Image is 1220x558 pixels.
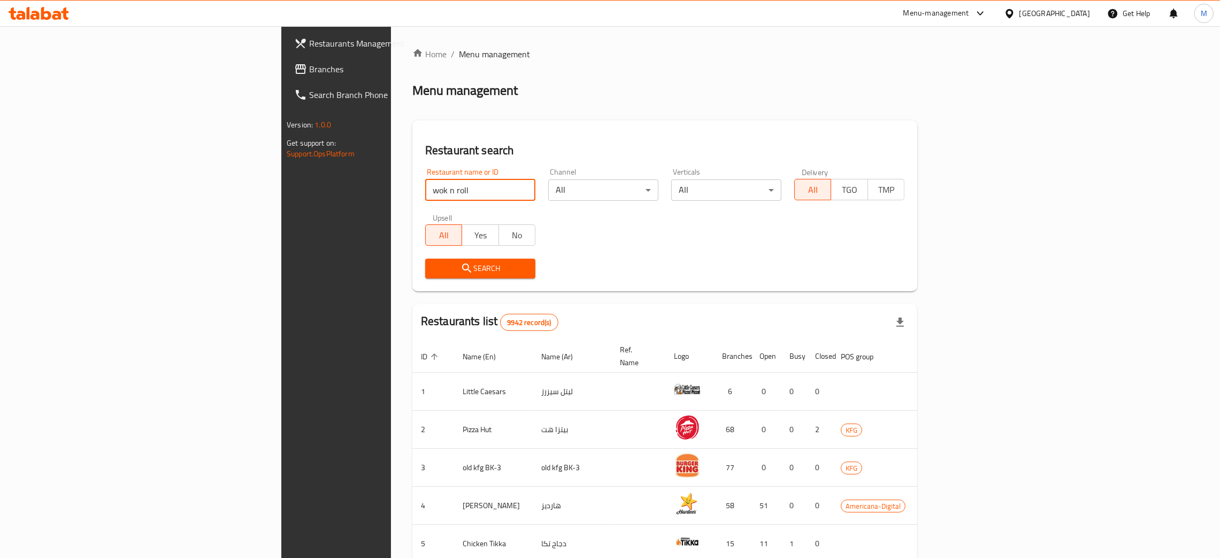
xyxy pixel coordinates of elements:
a: Support.OpsPlatform [287,147,355,161]
img: Little Caesars [674,376,701,403]
td: 2 [807,411,832,449]
span: KFG [841,462,862,474]
div: Export file [887,310,913,335]
span: Search Branch Phone [309,88,477,101]
button: All [794,179,831,200]
td: 58 [713,487,751,525]
span: Yes [466,228,494,243]
a: Search Branch Phone [286,82,485,108]
span: Ref. Name [620,343,653,369]
td: 0 [781,373,807,411]
img: Hardee's [674,490,701,517]
th: Open [751,340,781,373]
th: Logo [665,340,713,373]
button: Yes [462,224,498,246]
div: [GEOGRAPHIC_DATA] [1019,7,1090,19]
span: Search [434,262,527,275]
td: old kfg BK-3 [533,449,611,487]
span: 9942 record(s) [501,318,557,328]
td: 51 [751,487,781,525]
span: KFG [841,424,862,436]
button: Search [425,259,535,278]
td: Little Caesars [454,373,533,411]
span: M [1201,7,1207,19]
td: 0 [751,449,781,487]
td: 0 [781,449,807,487]
td: 0 [781,487,807,525]
span: No [503,228,531,243]
input: Search for restaurant name or ID.. [425,179,535,201]
td: 6 [713,373,751,411]
span: ID [421,350,441,363]
th: Closed [807,340,832,373]
th: Branches [713,340,751,373]
img: Pizza Hut [674,414,701,441]
button: TGO [831,179,868,200]
span: All [430,228,458,243]
span: Branches [309,63,477,76]
td: [PERSON_NAME] [454,487,533,525]
a: Restaurants Management [286,31,485,56]
h2: Menu management [412,82,518,99]
div: All [671,179,781,201]
button: All [425,224,462,246]
td: 0 [807,487,832,525]
label: Delivery [802,168,828,176]
span: TMP [872,182,900,198]
span: Americana-Digital [841,500,905,512]
td: ليتل سيزرز [533,373,611,411]
button: No [498,224,535,246]
td: 0 [781,411,807,449]
a: Branches [286,56,485,82]
span: Version: [287,118,313,132]
span: Name (Ar) [541,350,587,363]
h2: Restaurant search [425,142,904,159]
h2: Restaurants list [421,313,558,331]
img: old kfg BK-3 [674,452,701,479]
span: Name (En) [463,350,510,363]
span: Get support on: [287,136,336,150]
span: 1.0.0 [314,118,331,132]
span: POS group [841,350,887,363]
div: Menu-management [903,7,969,20]
nav: breadcrumb [412,48,917,61]
span: TGO [835,182,863,198]
td: 0 [807,373,832,411]
label: Upsell [433,214,452,221]
span: Restaurants Management [309,37,477,50]
th: Busy [781,340,807,373]
button: TMP [868,179,904,200]
td: 0 [807,449,832,487]
td: 0 [751,373,781,411]
td: Pizza Hut [454,411,533,449]
td: 68 [713,411,751,449]
span: All [799,182,827,198]
td: 0 [751,411,781,449]
img: Chicken Tikka [674,528,701,555]
td: بيتزا هت [533,411,611,449]
span: Menu management [459,48,530,61]
div: Total records count [500,314,558,331]
td: 77 [713,449,751,487]
td: هارديز [533,487,611,525]
td: old kfg BK-3 [454,449,533,487]
div: All [548,179,658,201]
